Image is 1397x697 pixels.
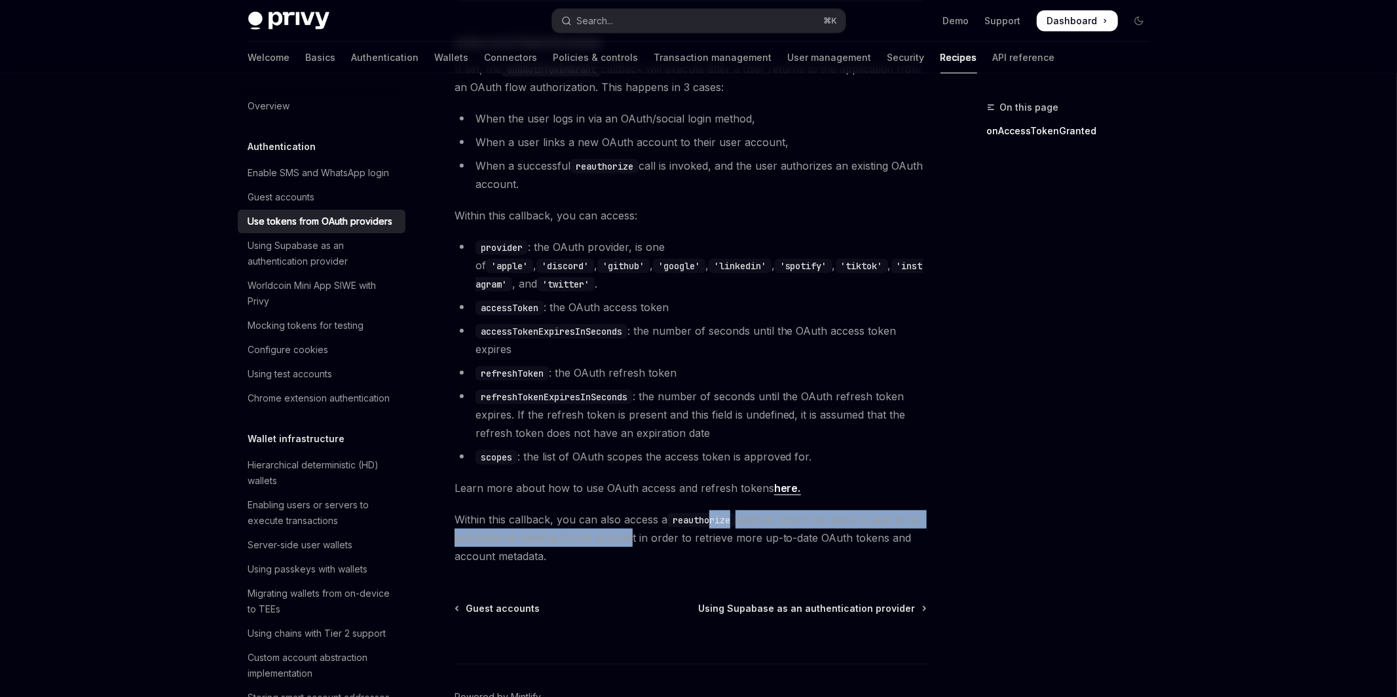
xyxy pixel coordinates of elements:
a: Overview [238,94,405,118]
a: Dashboard [1037,10,1118,31]
li: : the OAuth refresh token [455,364,927,382]
li: When a user links a new OAuth account to their user account, [455,133,927,151]
code: 'google' [653,259,705,273]
a: Guest accounts [238,185,405,209]
span: Guest accounts [466,602,540,615]
a: Using Supabase as an authentication provider [238,234,405,273]
div: Worldcoin Mini App SIWE with Privy [248,278,398,309]
a: Chrome extension authentication [238,386,405,410]
a: Authentication [352,42,419,73]
li: : the OAuth access token [455,298,927,316]
code: refreshToken [475,366,549,381]
a: Transaction management [654,42,772,73]
div: Using chains with Tier 2 support [248,626,386,641]
a: Policies & controls [553,42,639,73]
div: Search... [577,13,614,29]
code: provider [475,240,528,255]
a: Using test accounts [238,362,405,386]
span: Learn more about how to use OAuth access and refresh tokens [455,479,927,497]
code: accessToken [475,301,544,315]
li: : the OAuth provider, is one of , , , , , , , , and . [455,238,927,293]
code: 'tiktok' [836,259,888,273]
a: Wallets [435,42,469,73]
div: Custom account abstraction implementation [248,650,398,681]
a: Recipes [941,42,977,73]
span: If set, the callback will execute after a user returns to the application from an OAuth flow auth... [455,60,927,96]
div: Migrating wallets from on-device to TEEs [248,586,398,617]
img: dark logo [248,12,329,30]
div: Configure cookies [248,342,329,358]
a: Security [887,42,925,73]
a: Using Supabase as an authentication provider [699,602,925,615]
span: Using Supabase as an authentication provider [699,602,916,615]
div: Overview [248,98,290,114]
span: Within this callback, you can access: [455,206,927,225]
code: reauthorize [570,159,639,174]
div: Using test accounts [248,366,333,382]
a: Demo [943,14,969,28]
div: Guest accounts [248,189,315,205]
span: Dashboard [1047,14,1098,28]
div: Hierarchical deterministic (HD) wallets [248,457,398,489]
code: accessTokenExpiresInSeconds [475,324,627,339]
a: Connectors [485,42,538,73]
li: : the number of seconds until the OAuth refresh token expires. If the refresh token is present an... [455,387,927,442]
li: : the number of seconds until the OAuth access token expires [455,322,927,358]
a: Worldcoin Mini App SIWE with Privy [238,274,405,313]
a: Enabling users or servers to execute transactions [238,493,405,533]
div: Use tokens from OAuth providers [248,214,393,229]
button: Toggle dark mode [1128,10,1149,31]
div: Enable SMS and WhatsApp login [248,165,390,181]
h5: Authentication [248,139,316,155]
a: API reference [993,42,1055,73]
code: scopes [475,450,517,464]
code: refreshTokenExpiresInSeconds [475,390,633,404]
li: When a successful call is invoked, and the user authorizes an existing OAuth account. [455,157,927,193]
a: Welcome [248,42,290,73]
code: 'linkedin' [709,259,772,273]
a: User management [788,42,872,73]
code: 'github' [597,259,650,273]
button: Open search [552,9,846,33]
a: Configure cookies [238,338,405,362]
a: here. [774,481,801,495]
a: Enable SMS and WhatsApp login [238,161,405,185]
div: Chrome extension authentication [248,390,390,406]
div: Using passkeys with wallets [248,561,368,577]
a: Use tokens from OAuth providers [238,210,405,233]
span: Within this callback, you can also access a method, which will allow a user to re-authorize an ex... [455,510,927,565]
a: Using passkeys with wallets [238,557,405,581]
a: Custom account abstraction implementation [238,646,405,685]
a: Hierarchical deterministic (HD) wallets [238,453,405,493]
code: 'spotify' [775,259,832,273]
a: onAccessTokenGranted [987,121,1160,141]
div: Mocking tokens for testing [248,318,364,333]
code: 'apple' [486,259,533,273]
code: 'twitter' [537,277,595,292]
a: Support [985,14,1021,28]
a: Using chains with Tier 2 support [238,622,405,645]
code: reauthorize [667,513,736,527]
a: Migrating wallets from on-device to TEEs [238,582,405,621]
li: : the list of OAuth scopes the access token is approved for. [455,447,927,466]
span: On this page [1000,100,1059,115]
a: Mocking tokens for testing [238,314,405,337]
a: Server-side user wallets [238,533,405,557]
div: Using Supabase as an authentication provider [248,238,398,269]
h5: Wallet infrastructure [248,431,345,447]
div: Server-side user wallets [248,537,353,553]
span: ⌘ K [824,16,838,26]
a: Guest accounts [456,602,540,615]
li: When the user logs in via an OAuth/social login method, [455,109,927,128]
code: 'discord' [536,259,594,273]
a: Basics [306,42,336,73]
div: Enabling users or servers to execute transactions [248,497,398,529]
